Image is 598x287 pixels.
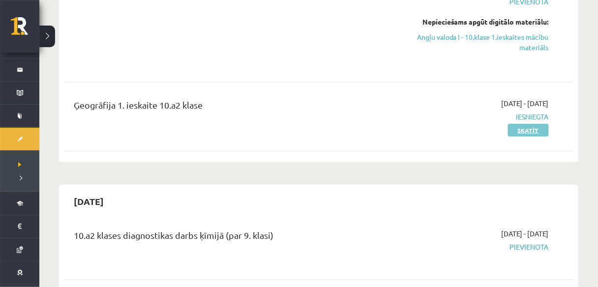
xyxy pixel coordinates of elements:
[11,17,39,42] a: Rīgas 1. Tālmācības vidusskola
[502,98,549,109] span: [DATE] - [DATE]
[74,98,386,116] div: Ģeogrāfija 1. ieskaite 10.a2 klase
[502,229,549,239] span: [DATE] - [DATE]
[400,17,549,27] div: Nepieciešams apgūt digitālo materiālu:
[508,124,549,137] a: Skatīt
[400,112,549,122] span: Iesniegta
[64,190,114,213] h2: [DATE]
[400,32,549,53] a: Angļu valoda I - 10.klase 1.ieskaites mācību materiāls
[400,242,549,252] span: Pievienota
[74,229,386,247] div: 10.a2 klases diagnostikas darbs ķīmijā (par 9. klasi)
